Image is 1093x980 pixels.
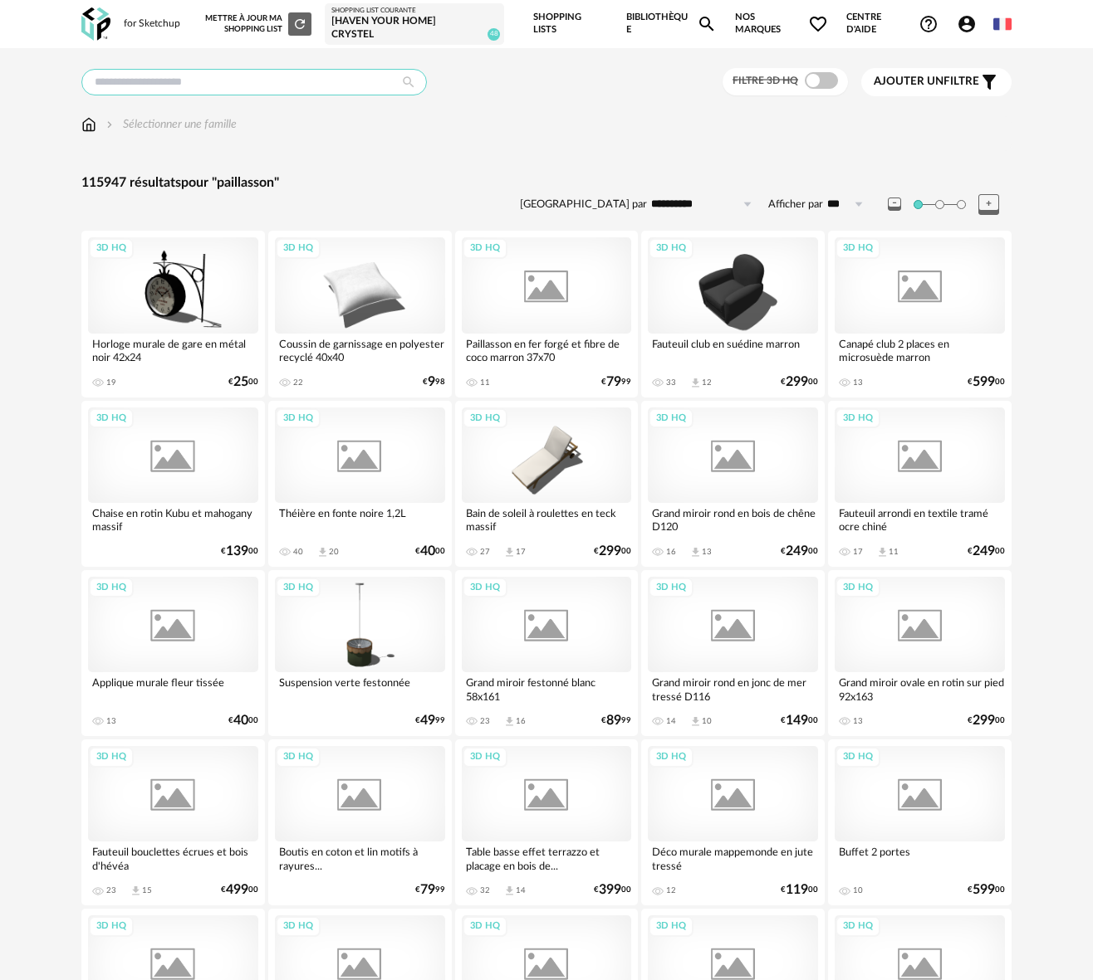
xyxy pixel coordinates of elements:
[968,377,1005,388] div: € 00
[106,378,116,388] div: 19
[316,546,329,558] span: Download icon
[666,716,676,726] div: 14
[601,377,631,388] div: € 99
[420,715,435,726] span: 49
[275,672,445,705] div: Suspension verte festonnée
[835,503,1005,536] div: Fauteuil arrondi en textile tramé ocre chiné
[275,334,445,367] div: Coussin de garnissage en polyester recyclé 40x40
[786,885,808,895] span: 119
[89,916,134,937] div: 3D HQ
[276,408,321,429] div: 3D HQ
[423,377,445,388] div: € 98
[641,739,825,905] a: 3D HQ Déco murale mappemonde en jute tressé 12 €11900
[853,378,863,388] div: 13
[463,238,507,259] div: 3D HQ
[702,716,712,726] div: 10
[106,885,116,895] div: 23
[420,885,435,895] span: 79
[462,672,632,705] div: Grand miroir festonné blanc 58x161
[503,546,516,558] span: Download icon
[89,408,134,429] div: 3D HQ
[889,547,899,557] div: 11
[276,578,321,598] div: 3D HQ
[973,546,995,557] span: 249
[968,885,1005,895] div: € 00
[228,377,258,388] div: € 00
[503,885,516,897] span: Download icon
[689,715,702,728] span: Download icon
[648,334,818,367] div: Fauteuil club en suédine marron
[648,841,818,875] div: Déco murale mappemonde en jute tressé
[649,578,694,598] div: 3D HQ
[853,885,863,895] div: 10
[221,546,258,557] div: € 00
[480,885,490,895] div: 32
[463,578,507,598] div: 3D HQ
[480,547,490,557] div: 27
[81,739,265,905] a: 3D HQ Fauteuil bouclettes écrues et bois d'hévéa 23 Download icon 15 €49900
[641,231,825,397] a: 3D HQ Fauteuil club en suédine marron 33 Download icon 12 €29900
[836,408,880,429] div: 3D HQ
[463,916,507,937] div: 3D HQ
[480,716,490,726] div: 23
[919,14,939,34] span: Help Circle Outline icon
[516,885,526,895] div: 14
[81,174,1012,192] div: 115947 résultats
[649,747,694,768] div: 3D HQ
[957,14,977,34] span: Account Circle icon
[293,547,303,557] div: 40
[88,503,258,536] div: Chaise en rotin Kubu et mahogany massif
[702,378,712,388] div: 12
[88,334,258,367] div: Horloge murale de gare en métal noir 42x24
[835,841,1005,875] div: Buffet 2 portes
[455,570,639,736] a: 3D HQ Grand miroir festonné blanc 58x161 23 Download icon 16 €8999
[228,715,258,726] div: € 00
[993,15,1012,33] img: fr
[828,570,1012,736] a: 3D HQ Grand miroir ovale en rotin sur pied 92x163 13 €29900
[88,841,258,875] div: Fauteuil bouclettes écrues et bois d'hévéa
[768,197,823,212] label: Afficher par
[649,238,694,259] div: 3D HQ
[233,715,248,726] span: 40
[181,176,279,189] span: pour "paillasson"
[268,401,452,567] a: 3D HQ Théière en fonte noire 1,2L 40 Download icon 20 €4000
[599,885,621,895] span: 399
[606,715,621,726] span: 89
[329,547,339,557] div: 20
[828,401,1012,567] a: 3D HQ Fauteuil arrondi en textile tramé ocre chiné 17 Download icon 11 €24900
[275,503,445,536] div: Théière en fonte noire 1,2L
[428,377,435,388] span: 9
[594,885,631,895] div: € 00
[81,116,96,133] img: svg+xml;base64,PHN2ZyB3aWR0aD0iMTYiIGhlaWdodD0iMTciIHZpZXdCb3g9IjAgMCAxNiAxNyIgZmlsbD0ibm9uZSIgeG...
[455,231,639,397] a: 3D HQ Paillasson en fer forgé et fibre de coco marron 37x70 11 €7999
[520,197,647,212] label: [GEOGRAPHIC_DATA] par
[836,578,880,598] div: 3D HQ
[292,19,307,27] span: Refresh icon
[649,408,694,429] div: 3D HQ
[124,17,180,31] div: for Sketchup
[331,15,497,41] div: [Haven your Home] Crystel
[221,885,258,895] div: € 00
[275,841,445,875] div: Boutis en coton et lin motifs à rayures...
[781,377,818,388] div: € 00
[957,14,984,34] span: Account Circle icon
[462,334,632,367] div: Paillasson en fer forgé et fibre de coco marron 37x70
[861,68,1012,96] button: Ajouter unfiltre Filter icon
[666,885,676,895] div: 12
[733,76,798,85] span: Filtre 3D HQ
[415,885,445,895] div: € 99
[835,334,1005,367] div: Canapé club 2 places en microsuède marron
[641,401,825,567] a: 3D HQ Grand miroir rond en bois de chêne D120 16 Download icon 13 €24900
[276,747,321,768] div: 3D HQ
[786,546,808,557] span: 249
[462,503,632,536] div: Bain de soleil à roulettes en teck massif
[276,238,321,259] div: 3D HQ
[233,377,248,388] span: 25
[226,885,248,895] span: 499
[697,14,717,34] span: Magnify icon
[89,578,134,598] div: 3D HQ
[415,715,445,726] div: € 99
[846,12,939,36] span: Centre d'aideHelp Circle Outline icon
[226,546,248,557] span: 139
[81,7,110,41] img: OXP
